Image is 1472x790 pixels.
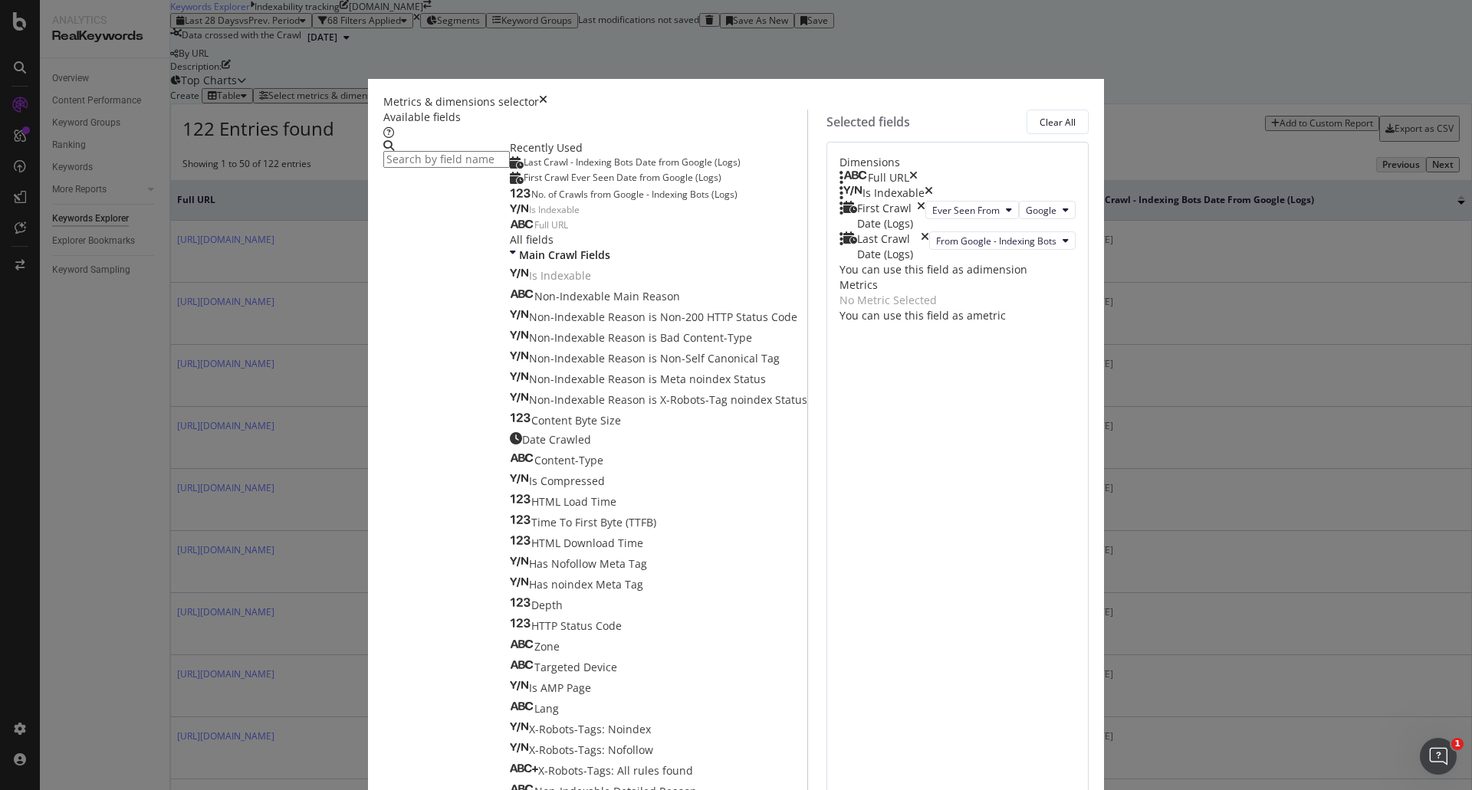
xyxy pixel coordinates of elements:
[839,231,1076,262] div: Last Crawl Date (Logs)timesFrom Google - Indexing Bots
[1451,738,1464,750] span: 1
[529,722,651,736] span: X-Robots-Tags: Noindex
[529,372,766,386] span: Non-Indexable Reason is Meta noindex Status
[510,232,807,247] div: All fields
[857,231,921,262] div: Last Crawl Date (Logs)
[522,432,591,447] span: Date Crawled
[529,577,643,592] span: Has noindex Meta Tag
[519,247,610,262] span: Main Crawl Fields
[524,171,721,184] span: First Crawl Ever Seen Date from Google (Logs)
[839,293,937,308] div: No Metric Selected
[529,330,752,345] span: Non-Indexable Reason is Bad Content-Type
[1420,738,1457,775] iframe: Intercom live chat
[510,140,807,156] div: Recently Used
[529,742,653,757] span: X-Robots-Tags: Nofollow
[909,170,918,185] div: times
[529,474,605,488] span: Is Compressed
[383,94,539,110] div: Metrics & dimensions selector
[1019,201,1076,219] button: Google
[1027,110,1089,134] button: Clear All
[839,201,1076,231] div: First Crawl Date (Logs)timesEver Seen FromGoogle
[529,680,591,695] span: Is AMP Page
[531,188,738,201] span: No. of Crawls from Google - Indexing Bots (Logs)
[539,94,547,110] div: times
[383,110,807,125] div: Available fields
[534,639,560,654] span: Zone
[932,204,1000,217] span: Ever Seen From
[921,231,929,262] div: times
[863,185,925,201] div: Is Indexable
[839,170,1076,185] div: Full URLtimes
[531,494,616,509] span: HTML Load Time
[529,392,807,407] span: Non-Indexable Reason is X-Robots-Tag noindex Status
[529,556,647,571] span: Has Nofollow Meta Tag
[839,277,1076,293] div: Metrics
[529,268,591,283] span: Is Indexable
[839,262,1076,277] div: You can use this field as a dimension
[529,310,797,324] span: Non-Indexable Reason is Non-200 HTTP Status Code
[917,201,925,231] div: times
[826,113,910,131] div: Selected fields
[531,598,563,612] span: Depth
[538,763,693,778] span: X-Robots-Tags: All rules found
[929,231,1076,250] button: From Google - Indexing Bots
[383,151,510,168] input: Search by field name
[839,308,1076,323] div: You can use this field as a metric
[839,185,1076,201] div: Is Indexabletimes
[534,660,617,674] span: Targeted Device
[936,234,1056,247] span: From Google - Indexing Bots
[524,156,741,169] span: Last Crawl - Indexing Bots Date from Google (Logs)
[1040,116,1076,129] div: Clear All
[1026,204,1056,217] span: Google
[857,201,917,231] div: First Crawl Date (Logs)
[534,289,680,303] span: Non-Indexable Main Reason
[529,351,780,365] span: Non-Indexable Reason is Non-Self Canonical Tag
[925,185,933,201] div: times
[925,201,1019,219] button: Ever Seen From
[531,515,656,529] span: Time To First Byte (TTFB)
[531,618,622,633] span: HTTP Status Code
[534,701,559,716] span: Lang
[839,155,1076,170] div: Dimensions
[531,536,643,550] span: HTML Download Time
[531,413,621,428] span: Content Byte Size
[868,170,909,185] div: Full URL
[534,218,568,231] span: Full URL
[534,453,603,467] span: Content-Type
[529,203,580,216] span: Is Indexable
